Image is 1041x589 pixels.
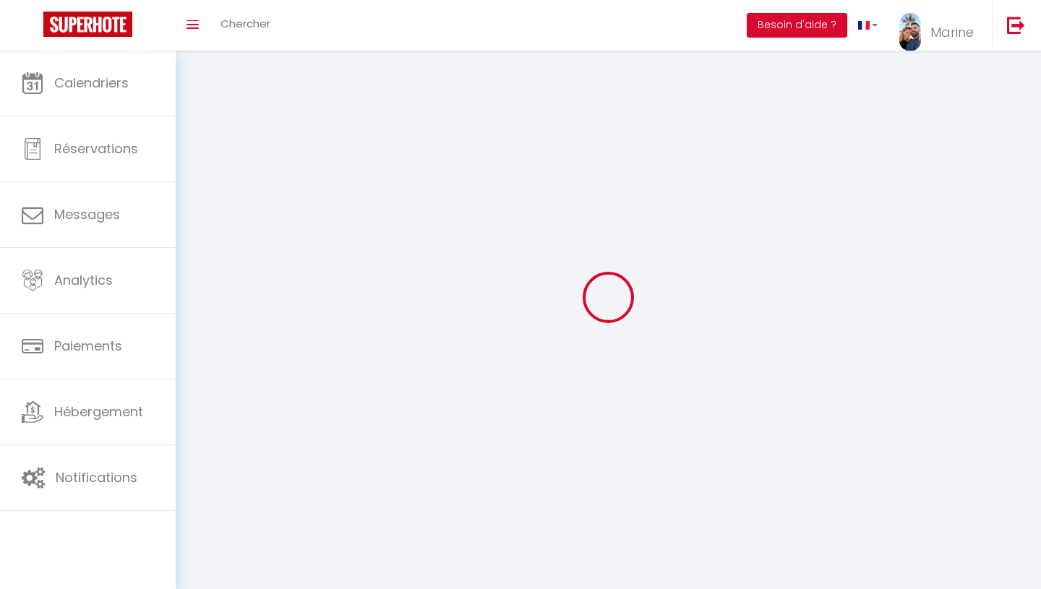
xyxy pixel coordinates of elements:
[54,74,129,92] span: Calendriers
[54,271,113,289] span: Analytics
[899,13,921,51] img: ...
[54,337,122,355] span: Paiements
[54,403,143,421] span: Hébergement
[747,13,847,38] button: Besoin d'aide ?
[220,16,270,31] span: Chercher
[54,205,120,223] span: Messages
[12,6,55,49] button: Ouvrir le widget de chat LiveChat
[54,139,138,158] span: Réservations
[43,12,132,37] img: Super Booking
[56,468,137,486] span: Notifications
[1007,16,1025,34] img: logout
[930,23,974,41] span: Marine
